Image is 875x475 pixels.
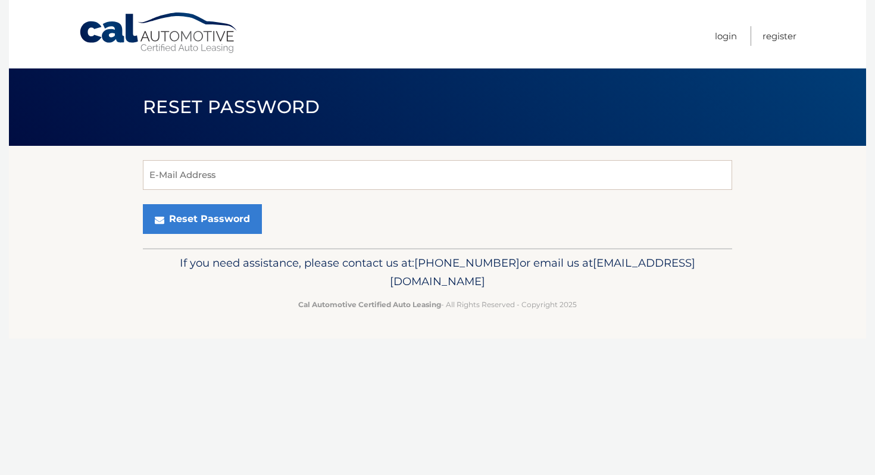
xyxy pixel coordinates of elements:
[715,26,737,46] a: Login
[143,204,262,234] button: Reset Password
[151,298,724,311] p: - All Rights Reserved - Copyright 2025
[79,12,239,54] a: Cal Automotive
[298,300,441,309] strong: Cal Automotive Certified Auto Leasing
[762,26,796,46] a: Register
[151,254,724,292] p: If you need assistance, please contact us at: or email us at
[414,256,520,270] span: [PHONE_NUMBER]
[143,160,732,190] input: E-Mail Address
[143,96,320,118] span: Reset Password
